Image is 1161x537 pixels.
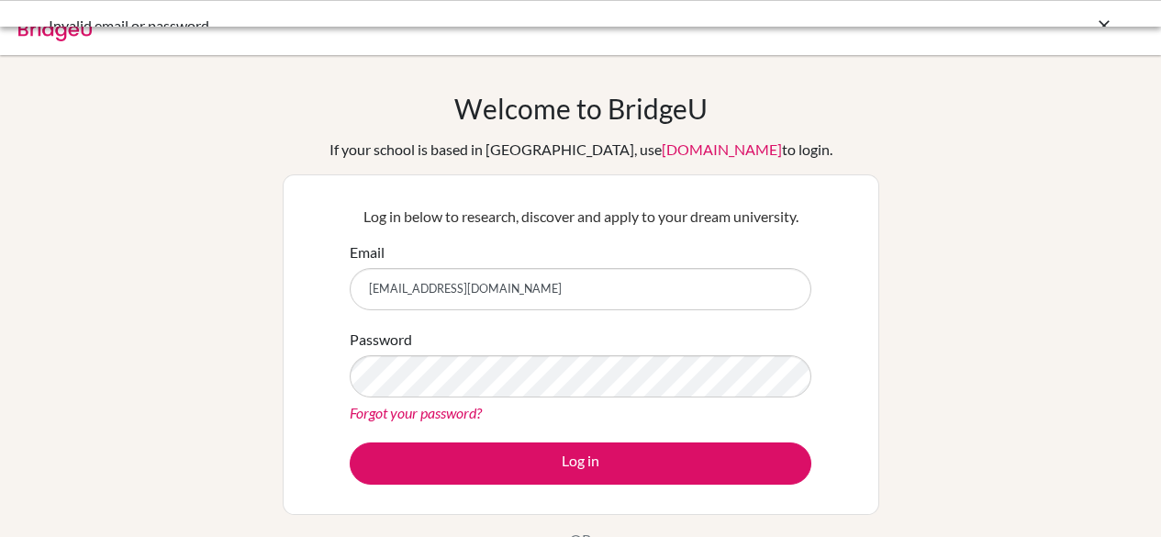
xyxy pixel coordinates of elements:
[49,15,838,37] div: Invalid email or password.
[454,92,708,125] h1: Welcome to BridgeU
[350,442,811,485] button: Log in
[350,329,412,351] label: Password
[350,404,482,421] a: Forgot your password?
[662,140,782,158] a: [DOMAIN_NAME]
[350,206,811,228] p: Log in below to research, discover and apply to your dream university.
[329,139,832,161] div: If your school is based in [GEOGRAPHIC_DATA], use to login.
[350,241,385,263] label: Email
